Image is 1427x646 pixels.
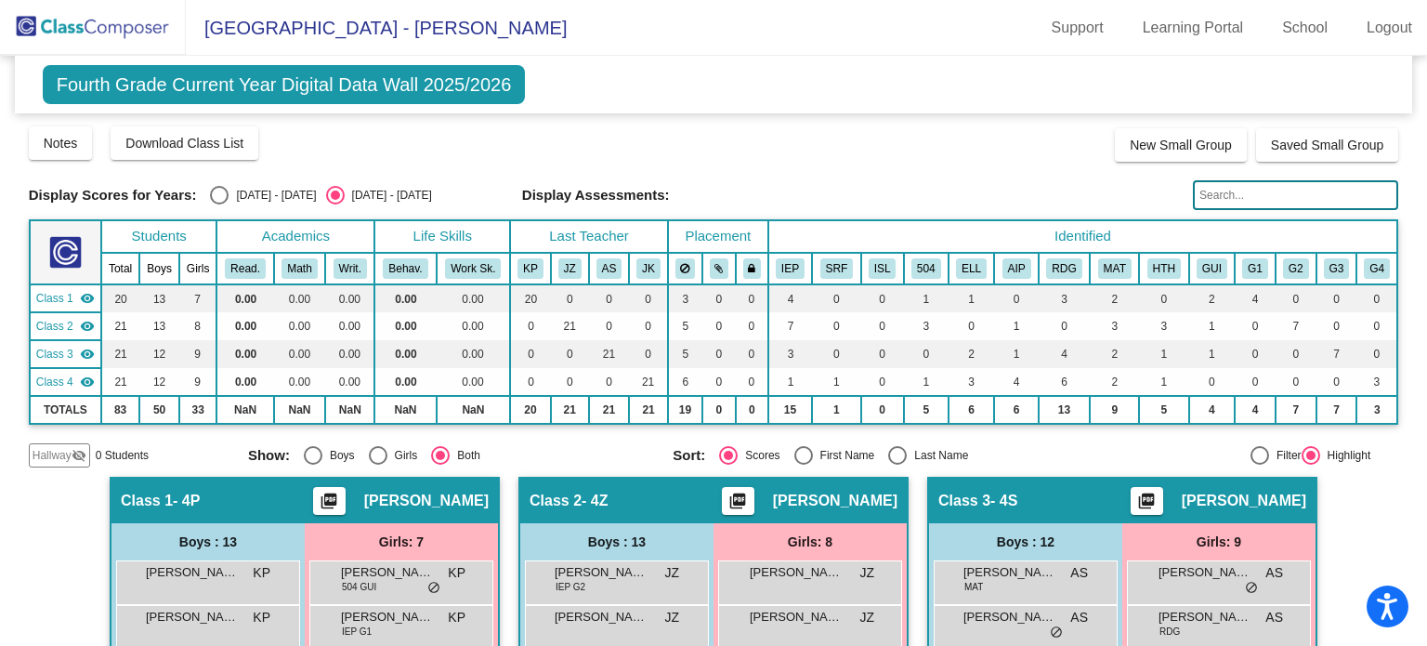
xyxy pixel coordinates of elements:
[1265,563,1283,583] span: AS
[125,136,243,151] span: Download Class List
[736,284,768,312] td: 0
[1039,368,1090,396] td: 6
[139,284,179,312] td: 13
[938,492,990,510] span: Class 3
[1356,284,1397,312] td: 0
[1316,340,1357,368] td: 7
[186,13,567,43] span: [GEOGRAPHIC_DATA] - [PERSON_NAME]
[664,563,679,583] span: JZ
[589,340,630,368] td: 21
[30,312,101,340] td: Joseph Zabielski - 4Z
[1364,258,1390,279] button: G4
[1324,258,1350,279] button: G3
[445,258,501,279] button: Work Sk.
[1130,138,1232,152] span: New Small Group
[1276,253,1316,284] th: Group 2
[448,563,465,583] span: KP
[551,396,589,424] td: 21
[374,284,436,312] td: 0.00
[861,368,904,396] td: 0
[1316,368,1357,396] td: 0
[1245,581,1258,596] span: do_not_disturb_alt
[1139,312,1188,340] td: 3
[949,340,995,368] td: 2
[994,253,1038,284] th: Currently in AIP
[994,340,1038,368] td: 1
[1039,284,1090,312] td: 3
[274,396,326,424] td: NaN
[517,258,543,279] button: KP
[345,187,432,204] div: [DATE] - [DATE]
[1037,13,1119,43] a: Support
[437,284,511,312] td: 0.00
[325,284,374,312] td: 0.00
[1182,492,1306,510] span: [PERSON_NAME]
[341,563,434,582] span: [PERSON_NAME]
[750,563,843,582] span: [PERSON_NAME]
[139,396,179,424] td: 50
[738,447,779,464] div: Scores
[139,340,179,368] td: 12
[80,347,95,362] mat-icon: visibility
[768,368,812,396] td: 1
[179,340,216,368] td: 9
[374,220,510,253] th: Life Skills
[904,340,949,368] td: 0
[225,258,266,279] button: Read.
[510,284,551,312] td: 20
[551,340,589,368] td: 0
[994,284,1038,312] td: 0
[510,340,551,368] td: 0
[582,492,608,510] span: - 4Z
[101,284,139,312] td: 20
[36,290,73,307] span: Class 1
[555,608,648,626] span: [PERSON_NAME]
[629,312,668,340] td: 0
[768,220,1397,253] th: Identified
[1039,312,1090,340] td: 0
[248,446,659,465] mat-radio-group: Select an option
[1070,608,1088,627] span: AS
[179,396,216,424] td: 33
[551,253,589,284] th: Joseph Zabielski
[907,447,968,464] div: Last Name
[596,258,622,279] button: AS
[949,312,995,340] td: 0
[274,284,326,312] td: 0.00
[111,126,258,160] button: Download Class List
[179,284,216,312] td: 7
[1159,563,1251,582] span: [PERSON_NAME]
[510,253,551,284] th: Kim Piknick
[859,608,874,627] span: JZ
[820,258,854,279] button: SRF
[374,312,436,340] td: 0.00
[956,258,987,279] button: ELL
[589,312,630,340] td: 0
[736,368,768,396] td: 0
[1039,396,1090,424] td: 13
[1235,340,1276,368] td: 0
[1267,13,1342,43] a: School
[722,487,754,515] button: Print Students Details
[949,253,995,284] th: English Language Learner
[1189,312,1236,340] td: 1
[629,253,668,284] th: Jennifer Krystofolski
[963,608,1056,626] span: [PERSON_NAME]
[861,284,904,312] td: 0
[1139,340,1188,368] td: 1
[1189,284,1236,312] td: 2
[736,312,768,340] td: 0
[1276,312,1316,340] td: 7
[1139,368,1188,396] td: 1
[668,340,702,368] td: 5
[1039,253,1090,284] th: Reading Intervention
[589,253,630,284] th: Ashley Santiago
[437,368,511,396] td: 0.00
[30,396,101,424] td: TOTALS
[1320,447,1371,464] div: Highlight
[702,284,736,312] td: 0
[334,258,367,279] button: Writ.
[101,253,139,284] th: Total
[589,396,630,424] td: 21
[1128,13,1259,43] a: Learning Portal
